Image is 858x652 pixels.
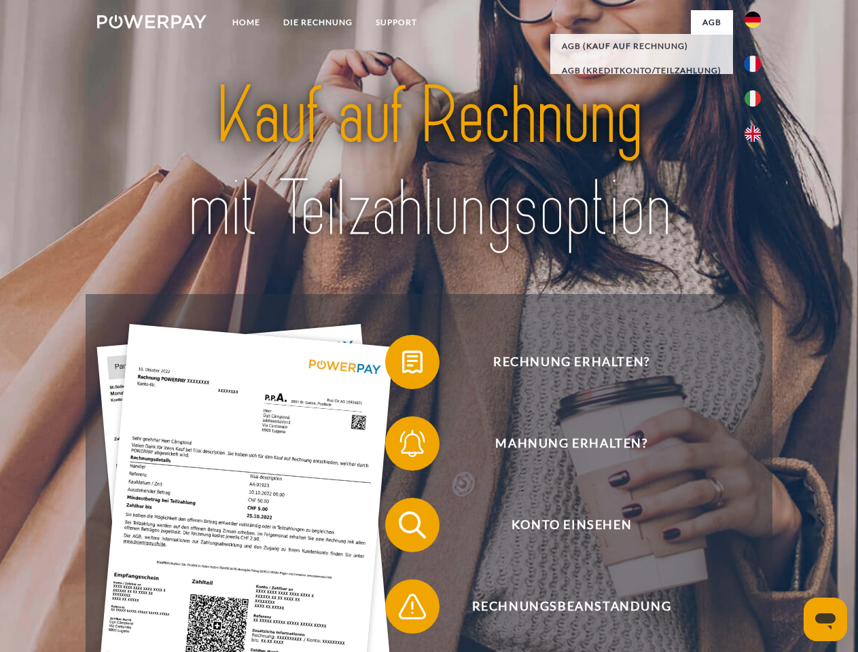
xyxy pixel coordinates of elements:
a: SUPPORT [364,10,429,35]
img: it [745,90,761,107]
span: Rechnung erhalten? [405,335,738,389]
button: Rechnung erhalten? [385,335,738,389]
img: qb_bill.svg [395,345,429,379]
img: logo-powerpay-white.svg [97,15,207,29]
a: AGB (Kauf auf Rechnung) [550,34,733,58]
iframe: Schaltfläche zum Öffnen des Messaging-Fensters [804,598,847,641]
button: Konto einsehen [385,498,738,552]
span: Rechnungsbeanstandung [405,579,738,634]
a: agb [691,10,733,35]
a: AGB (Kreditkonto/Teilzahlung) [550,58,733,83]
img: qb_warning.svg [395,590,429,623]
a: DIE RECHNUNG [272,10,364,35]
img: de [745,12,761,28]
img: fr [745,56,761,72]
img: en [745,126,761,142]
span: Konto einsehen [405,498,738,552]
span: Mahnung erhalten? [405,416,738,471]
img: qb_search.svg [395,508,429,542]
button: Mahnung erhalten? [385,416,738,471]
button: Rechnungsbeanstandung [385,579,738,634]
a: Home [221,10,272,35]
img: title-powerpay_de.svg [130,65,728,260]
img: qb_bell.svg [395,427,429,460]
